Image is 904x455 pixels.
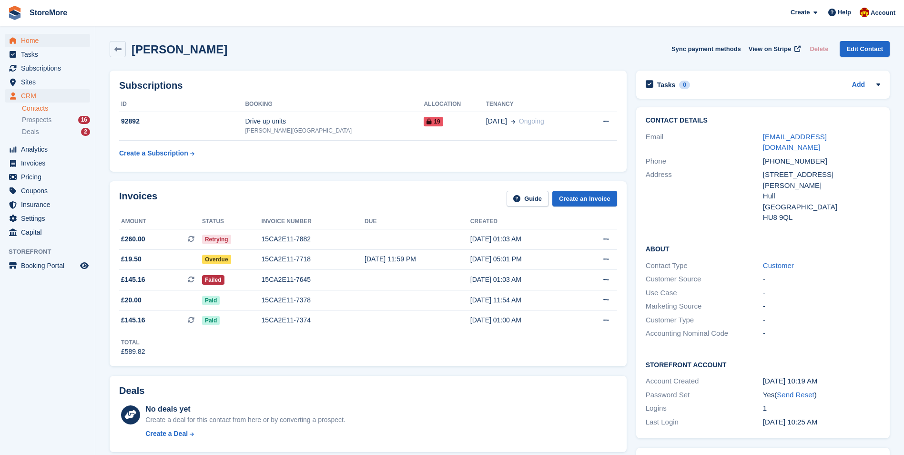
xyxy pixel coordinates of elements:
a: Prospects 16 [22,115,90,125]
span: Home [21,34,78,47]
span: Sites [21,75,78,89]
a: View on Stripe [745,41,802,57]
th: ID [119,97,245,112]
a: menu [5,170,90,184]
div: [DATE] 10:19 AM [763,376,880,387]
span: Account [871,8,895,18]
span: Tasks [21,48,78,61]
span: Paid [202,296,220,305]
div: Yes [763,390,880,401]
div: HU8 9QL [763,212,880,223]
span: CRM [21,89,78,103]
span: £260.00 [121,234,145,244]
a: menu [5,143,90,156]
span: £20.00 [121,295,142,305]
div: 0 [679,81,690,89]
span: Deals [22,127,39,136]
span: Analytics [21,143,78,156]
div: [GEOGRAPHIC_DATA] [763,202,880,213]
div: Email [646,132,763,153]
div: Address [646,169,763,223]
a: menu [5,62,90,75]
div: 1 [763,403,880,414]
a: menu [5,212,90,225]
div: Hull [763,191,880,202]
div: - [763,328,880,339]
a: [EMAIL_ADDRESS][DOMAIN_NAME] [763,133,827,152]
span: 19 [424,117,443,126]
span: £145.16 [121,315,145,325]
span: £19.50 [121,254,142,264]
span: Help [838,8,851,17]
a: menu [5,75,90,89]
img: Store More Team [860,8,869,17]
span: Prospects [22,115,51,124]
div: Accounting Nominal Code [646,328,763,339]
div: [DATE] 11:54 AM [470,295,576,305]
span: Ongoing [519,117,544,125]
div: [PHONE_NUMBER] [763,156,880,167]
th: Created [470,214,576,229]
div: Use Case [646,288,763,299]
span: Subscriptions [21,62,78,75]
h2: Contact Details [646,117,880,124]
span: View on Stripe [749,44,791,54]
div: Last Login [646,417,763,428]
a: Contacts [22,104,90,113]
a: Preview store [79,260,90,271]
a: Add [852,80,865,91]
div: Create a Subscription [119,148,188,158]
a: Create a Subscription [119,145,194,162]
div: [DATE] 11:59 PM [365,254,470,264]
div: 15CA2E11-7378 [262,295,365,305]
div: [DATE] 01:03 AM [470,234,576,244]
span: Pricing [21,170,78,184]
h2: About [646,244,880,253]
div: - [763,315,880,326]
span: Settings [21,212,78,225]
div: Create a Deal [145,429,188,439]
th: Tenancy [486,97,584,112]
div: Customer Type [646,315,763,326]
h2: Subscriptions [119,80,617,91]
div: No deals yet [145,403,345,415]
button: Delete [806,41,832,57]
h2: Tasks [657,81,676,89]
a: Create a Deal [145,429,345,439]
a: Edit Contact [840,41,890,57]
div: 16 [78,116,90,124]
div: 15CA2E11-7374 [262,315,365,325]
a: menu [5,89,90,103]
div: 15CA2E11-7645 [262,275,365,285]
button: Sync payment methods [671,41,741,57]
div: Phone [646,156,763,167]
div: 15CA2E11-7882 [262,234,365,244]
h2: Invoices [119,191,157,207]
a: menu [5,156,90,170]
div: - [763,274,880,285]
a: menu [5,34,90,47]
span: Coupons [21,184,78,197]
span: Retrying [202,235,231,244]
a: menu [5,259,90,272]
th: Status [202,214,262,229]
span: ( ) [774,391,816,399]
span: Create [791,8,810,17]
th: Invoice number [262,214,365,229]
div: 2 [81,128,90,136]
span: Storefront [9,247,95,257]
div: 92892 [119,116,245,126]
h2: Deals [119,385,144,396]
a: Deals 2 [22,127,90,137]
span: [DATE] [486,116,507,126]
div: [DATE] 01:00 AM [470,315,576,325]
div: - [763,288,880,299]
span: Capital [21,226,78,239]
a: Customer [763,261,794,269]
a: menu [5,184,90,197]
h2: Storefront Account [646,360,880,369]
a: menu [5,48,90,61]
div: Drive up units [245,116,424,126]
div: Total [121,338,145,347]
div: Account Created [646,376,763,387]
